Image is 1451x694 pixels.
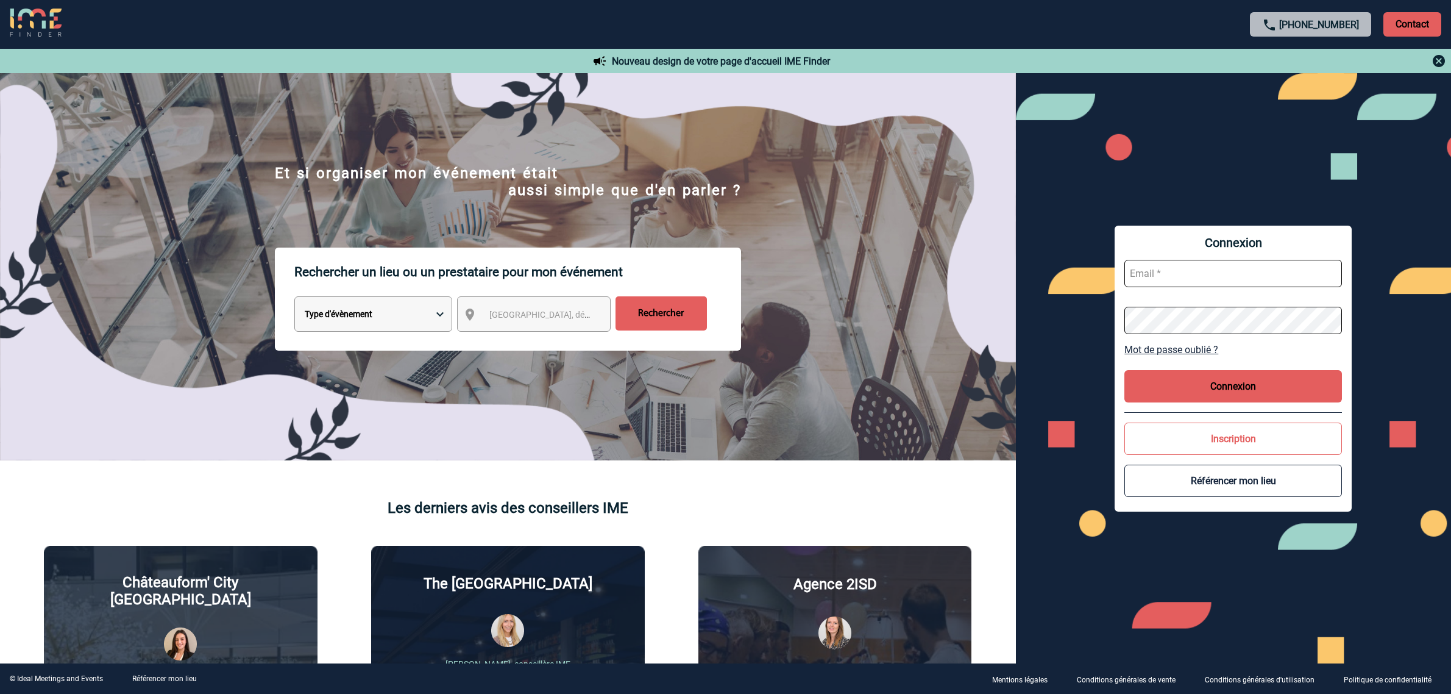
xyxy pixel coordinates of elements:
[1124,465,1342,497] button: Référencer mon lieu
[1334,673,1451,685] a: Politique de confidentialité
[1124,423,1342,455] button: Inscription
[10,674,103,683] div: © Ideal Meetings and Events
[992,676,1048,684] p: Mentions légales
[1124,235,1342,250] span: Connexion
[616,296,707,331] input: Rechercher
[1077,676,1176,684] p: Conditions générales de vente
[489,310,659,320] span: [GEOGRAPHIC_DATA], département, région...
[982,673,1067,685] a: Mentions légales
[1279,19,1359,30] a: [PHONE_NUMBER]
[1124,260,1342,287] input: Email *
[132,674,197,683] a: Référencer mon lieu
[1124,344,1342,356] a: Mot de passe oublié ?
[1262,18,1277,32] img: call-24-px.png
[1383,12,1441,37] p: Contact
[1067,673,1195,685] a: Conditions générales de vente
[445,659,570,669] p: [PERSON_NAME], conseillère IME
[1344,676,1431,684] p: Politique de confidentialité
[1124,370,1342,402] button: Connexion
[1205,676,1314,684] p: Conditions générales d'utilisation
[1195,673,1334,685] a: Conditions générales d'utilisation
[294,248,741,296] p: Rechercher un lieu ou un prestataire pour mon événement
